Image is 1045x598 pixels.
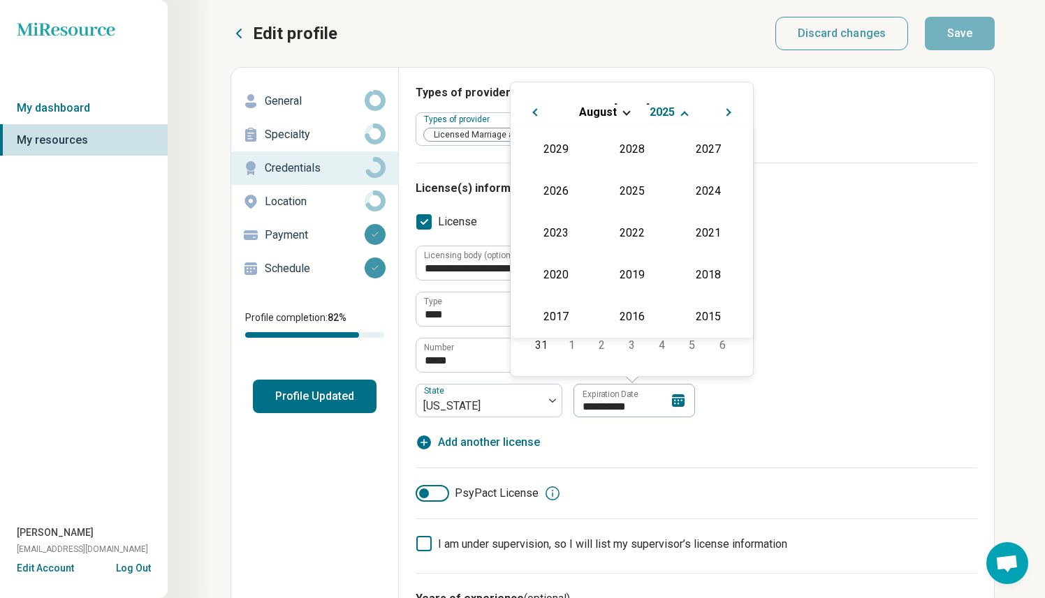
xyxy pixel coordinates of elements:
[617,330,647,360] div: Choose Wednesday, September 3rd, 2025
[17,561,74,576] button: Edit Account
[587,330,617,360] div: Choose Tuesday, September 2nd, 2025
[510,82,754,377] div: Choose Date
[650,105,675,119] span: 2025
[424,297,442,306] label: Type
[116,561,151,572] button: Log Out
[438,537,787,551] span: I am under supervision, so I will list my supervisor’s license information
[416,434,540,451] button: Add another license
[424,343,454,352] label: Number
[674,262,742,287] div: 2018
[522,99,742,119] h2: [DATE]
[598,262,666,287] div: 2019
[424,114,492,124] label: Types of provider
[265,193,365,210] p: Location
[231,252,398,285] a: Schedule
[674,220,742,246] div: 2021
[522,99,544,121] button: Previous Month
[253,380,377,413] button: Profile Updated
[522,179,590,204] div: 2026
[526,330,556,360] div: Choose Sunday, August 31st, 2025
[265,260,365,277] p: Schedule
[674,179,742,204] div: 2024
[557,330,587,360] div: Choose Monday, September 1st, 2025
[17,525,94,540] span: [PERSON_NAME]
[231,84,398,118] a: General
[231,185,398,218] a: Location
[245,332,384,338] div: Profile completion
[598,179,666,204] div: 2025
[231,22,337,45] button: Edit profile
[424,251,520,260] label: Licensing body (optional)
[424,128,624,142] span: Licensed Marriage and Family Therapist (LMFT)
[231,118,398,151] a: Specialty
[438,214,477,230] span: License
[416,84,977,101] h3: Types of provider
[522,220,590,246] div: 2023
[677,330,707,360] div: Choose Friday, September 5th, 2025
[775,17,909,50] button: Discard changes
[986,542,1028,584] a: Open chat
[708,330,738,360] div: Choose Saturday, September 6th, 2025
[424,386,447,396] label: State
[598,220,666,246] div: 2022
[522,262,590,287] div: 2020
[925,17,995,50] button: Save
[231,302,398,346] div: Profile completion:
[328,312,346,323] span: 82 %
[598,137,666,162] div: 2028
[647,330,677,360] div: Choose Thursday, September 4th, 2025
[522,304,590,329] div: 2017
[598,304,666,329] div: 2016
[579,105,617,119] span: August
[438,434,540,451] span: Add another license
[522,137,590,162] div: 2029
[674,304,742,329] div: 2015
[265,227,365,244] p: Payment
[416,485,539,502] label: PsyPact License
[674,137,742,162] div: 2027
[253,22,337,45] p: Edit profile
[265,160,365,177] p: Credentials
[265,126,365,143] p: Specialty
[416,292,707,326] input: credential.licenses.0.name
[17,543,148,555] span: [EMAIL_ADDRESS][DOMAIN_NAME]
[719,99,742,121] button: Next Month
[231,151,398,185] a: Credentials
[231,218,398,252] a: Payment
[416,180,977,197] h3: License(s) information
[265,93,365,110] p: General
